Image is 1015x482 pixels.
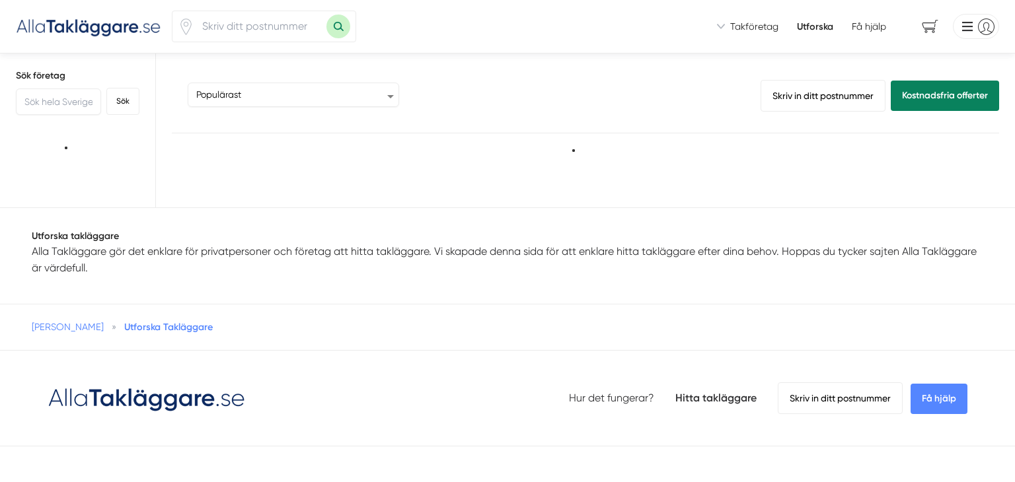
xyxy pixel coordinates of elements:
a: Kostnadsfria offerter [891,81,999,111]
h1: Utforska takläggare [32,229,983,242]
a: Hur det fungerar? [569,392,654,404]
input: Sök hela Sveriges företag här... [16,88,101,115]
a: [PERSON_NAME] [32,322,104,332]
p: Alla Takläggare gör det enklare för privatpersoner och företag att hitta takläggare. Vi skapade d... [32,243,983,277]
svg: Pin / Karta [178,18,194,35]
button: Sök med postnummer [326,15,350,38]
span: Skriv in ditt postnummer [778,382,903,414]
span: Få hjälp [911,384,967,414]
a: Utforska Takläggare [124,321,213,333]
span: Takföretag [730,20,778,33]
input: Skriv ditt postnummer [194,11,326,42]
span: Klicka för att använda din position. [178,18,194,35]
span: » [112,320,116,333]
button: Sök [106,88,139,115]
span: navigation-cart [913,15,948,38]
a: Hitta takläggare [675,392,757,404]
nav: Breadcrumb [32,320,983,333]
h5: Sök företag [16,69,139,83]
a: Skriv in ditt postnummer [761,80,885,112]
span: Få hjälp [852,20,886,33]
img: Alla Takläggare [16,15,161,37]
a: Utforska [797,20,833,33]
img: Logotyp Alla Takläggare [48,383,246,413]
